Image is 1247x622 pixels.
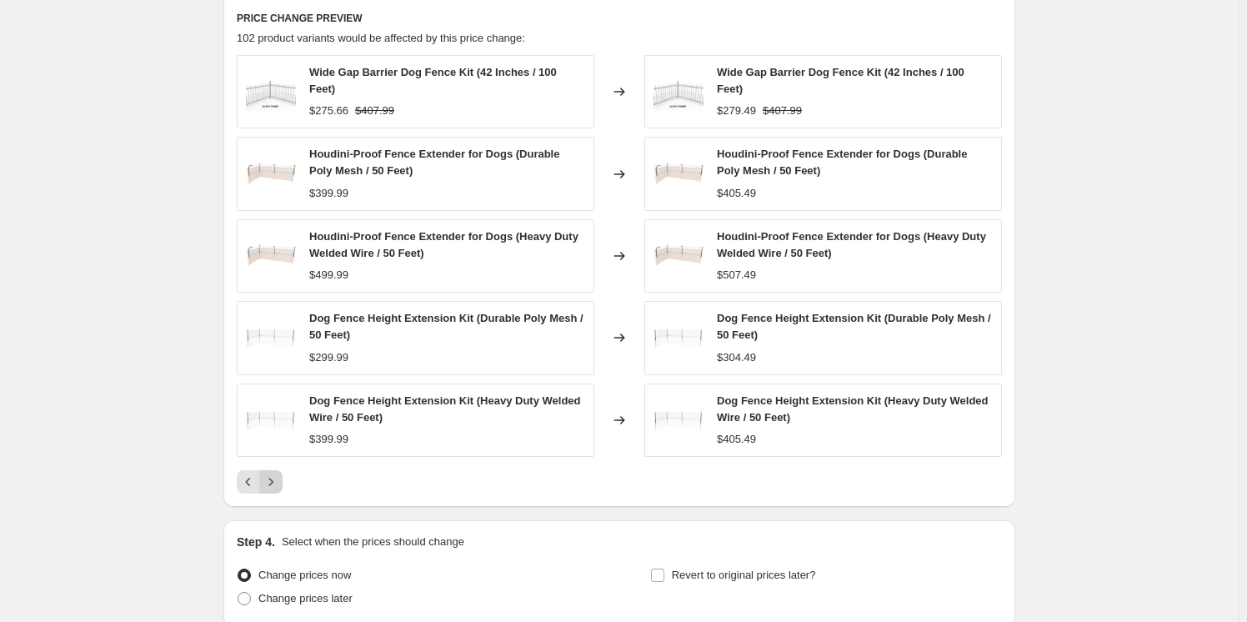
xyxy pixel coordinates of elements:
[309,66,557,95] span: Wide Gap Barrier Dog Fence Kit (42 Inches / 100 Feet)
[259,470,283,494] button: Next
[246,149,296,199] img: curved-houdinig-dog-jumping-extension_80x.jpg
[309,148,559,177] span: Houdini-Proof Fence Extender for Dogs (Durable Poly Mesh / 50 Feet)
[309,103,348,119] div: $275.66
[309,349,348,366] div: $299.99
[717,349,756,366] div: $304.49
[672,569,816,581] span: Revert to original prices later?
[237,12,1002,25] h6: PRICE CHANGE PREVIEW
[355,103,394,119] strike: $407.99
[246,395,296,445] img: straight-dog-arm-extension-poly_80x.jpg
[309,185,348,202] div: $399.99
[654,149,704,199] img: curved-houdinig-dog-jumping-extension_80x.jpg
[258,569,351,581] span: Change prices now
[654,67,704,117] img: dog-barrier-dog-getting-through-fence_80x.jpg
[309,312,583,341] span: Dog Fence Height Extension Kit (Durable Poly Mesh / 50 Feet)
[717,394,989,424] span: Dog Fence Height Extension Kit (Heavy Duty Welded Wire / 50 Feet)
[654,395,704,445] img: straight-dog-arm-extension-poly_80x.jpg
[237,32,525,44] span: 102 product variants would be affected by this price change:
[237,470,283,494] nav: Pagination
[717,185,756,202] div: $405.49
[717,66,964,95] span: Wide Gap Barrier Dog Fence Kit (42 Inches / 100 Feet)
[654,231,704,281] img: curved-houdinig-dog-jumping-extension_80x.jpg
[717,431,756,448] div: $405.49
[309,230,578,259] span: Houdini-Proof Fence Extender for Dogs (Heavy Duty Welded Wire / 50 Feet)
[237,534,275,550] h2: Step 4.
[309,394,581,424] span: Dog Fence Height Extension Kit (Heavy Duty Welded Wire / 50 Feet)
[717,103,756,119] div: $279.49
[258,592,353,604] span: Change prices later
[717,148,967,177] span: Houdini-Proof Fence Extender for Dogs (Durable Poly Mesh / 50 Feet)
[717,230,986,259] span: Houdini-Proof Fence Extender for Dogs (Heavy Duty Welded Wire / 50 Feet)
[763,103,802,119] strike: $407.99
[246,67,296,117] img: dog-barrier-dog-getting-through-fence_80x.jpg
[309,267,348,283] div: $499.99
[717,267,756,283] div: $507.49
[282,534,464,550] p: Select when the prices should change
[237,470,260,494] button: Previous
[654,313,704,363] img: straight-dog-arm-extension-poly_80x.jpg
[717,312,991,341] span: Dog Fence Height Extension Kit (Durable Poly Mesh / 50 Feet)
[246,313,296,363] img: straight-dog-arm-extension-poly_80x.jpg
[246,231,296,281] img: curved-houdinig-dog-jumping-extension_80x.jpg
[309,431,348,448] div: $399.99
